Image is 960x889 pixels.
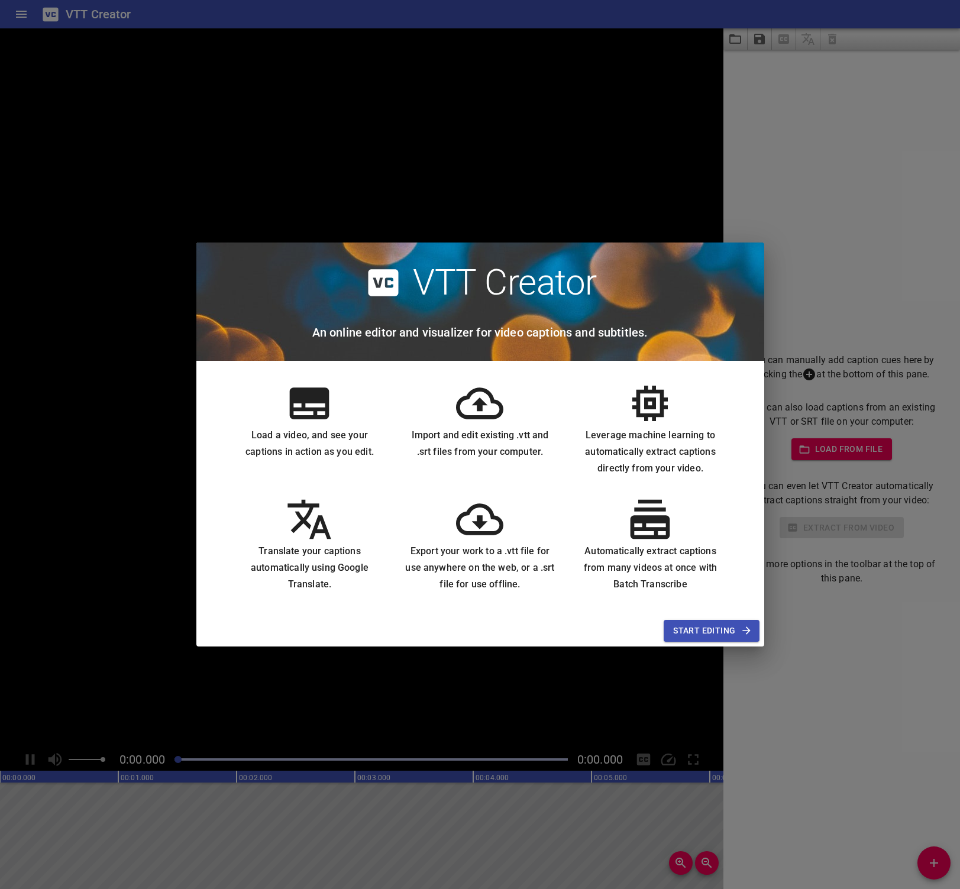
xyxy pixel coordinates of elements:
span: Start Editing [673,623,749,638]
h6: Leverage machine learning to automatically extract captions directly from your video. [574,427,726,477]
h6: Import and edit existing .vtt and .srt files from your computer. [404,427,555,460]
h6: Translate your captions automatically using Google Translate. [234,543,386,593]
h6: Load a video, and see your captions in action as you edit. [234,427,386,460]
h6: An online editor and visualizer for video captions and subtitles. [312,323,648,342]
h6: Export your work to a .vtt file for use anywhere on the web, or a .srt file for use offline. [404,543,555,593]
h6: Automatically extract captions from many videos at once with Batch Transcribe [574,543,726,593]
button: Start Editing [664,620,759,642]
h2: VTT Creator [413,261,597,304]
